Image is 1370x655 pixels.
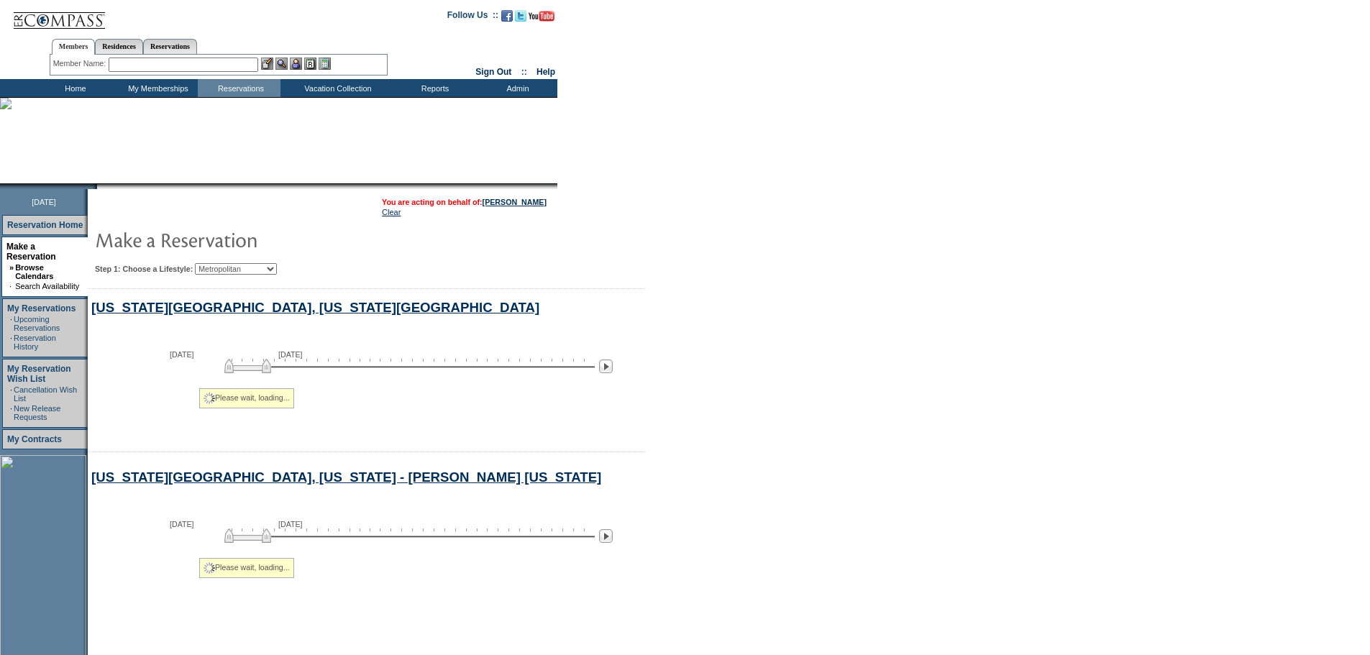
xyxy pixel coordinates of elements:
a: Sign Out [475,67,511,77]
div: Please wait, loading... [199,558,294,578]
a: My Reservation Wish List [7,364,71,384]
a: Reservation History [14,334,56,351]
img: Next [599,529,613,543]
img: pgTtlMakeReservation.gif [95,225,383,254]
a: Become our fan on Facebook [501,14,513,23]
td: · [10,315,12,332]
img: promoShadowLeftCorner.gif [92,183,97,189]
a: My Contracts [7,434,62,444]
a: Reservations [143,39,197,54]
img: b_calculator.gif [319,58,331,70]
td: · [10,385,12,403]
b: Step 1: Choose a Lifestyle: [95,265,193,273]
td: · [10,334,12,351]
a: Help [536,67,555,77]
b: » [9,263,14,272]
img: spinner2.gif [204,393,215,404]
td: Admin [475,79,557,97]
td: My Memberships [115,79,198,97]
a: [PERSON_NAME] [483,198,547,206]
a: Search Availability [15,282,79,290]
span: [DATE] [278,520,303,528]
td: Follow Us :: [447,9,498,26]
td: Reservations [198,79,280,97]
td: · [10,404,12,421]
img: b_edit.gif [261,58,273,70]
span: [DATE] [32,198,56,206]
a: [US_STATE][GEOGRAPHIC_DATA], [US_STATE][GEOGRAPHIC_DATA] [91,300,539,315]
img: Subscribe to our YouTube Channel [529,11,554,22]
td: · [9,282,14,290]
a: [US_STATE][GEOGRAPHIC_DATA], [US_STATE] - [PERSON_NAME] [US_STATE] [91,470,601,485]
span: [DATE] [278,350,303,359]
span: You are acting on behalf of: [382,198,547,206]
img: Follow us on Twitter [515,10,526,22]
a: Make a Reservation [6,242,56,262]
img: Reservations [304,58,316,70]
td: Home [32,79,115,97]
td: Vacation Collection [280,79,392,97]
div: Please wait, loading... [199,388,294,408]
img: blank.gif [97,183,99,189]
div: Member Name: [53,58,109,70]
a: Follow us on Twitter [515,14,526,23]
a: Upcoming Reservations [14,315,60,332]
img: spinner2.gif [204,562,215,574]
a: Browse Calendars [15,263,53,280]
a: New Release Requests [14,404,60,421]
a: Cancellation Wish List [14,385,77,403]
span: [DATE] [170,520,194,528]
span: [DATE] [170,350,194,359]
span: :: [521,67,527,77]
img: Become our fan on Facebook [501,10,513,22]
a: Reservation Home [7,220,83,230]
a: Clear [382,208,401,216]
a: Residences [95,39,143,54]
img: Impersonate [290,58,302,70]
td: Reports [392,79,475,97]
a: Subscribe to our YouTube Channel [529,14,554,23]
img: Next [599,359,613,373]
a: My Reservations [7,303,76,313]
a: Members [52,39,96,55]
img: View [275,58,288,70]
